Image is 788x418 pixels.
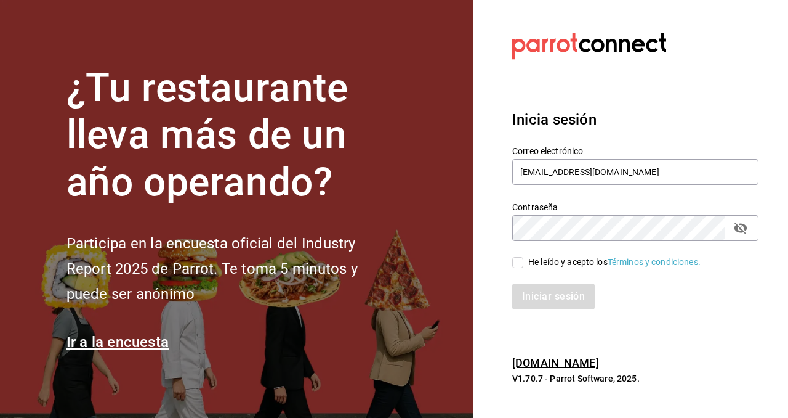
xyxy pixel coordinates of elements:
label: Correo electrónico [512,146,758,155]
h3: Inicia sesión [512,109,758,131]
input: Ingresa tu correo electrónico [512,159,758,185]
h2: Participa en la encuesta oficial del Industry Report 2025 de Parrot. Te toma 5 minutos y puede se... [66,231,399,306]
a: Ir a la encuesta [66,334,169,351]
p: V1.70.7 - Parrot Software, 2025. [512,372,758,385]
a: Términos y condiciones. [608,257,701,267]
a: [DOMAIN_NAME] [512,356,599,369]
h1: ¿Tu restaurante lleva más de un año operando? [66,65,399,207]
div: He leído y acepto los [528,256,701,269]
button: passwordField [730,218,751,239]
label: Contraseña [512,202,758,211]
